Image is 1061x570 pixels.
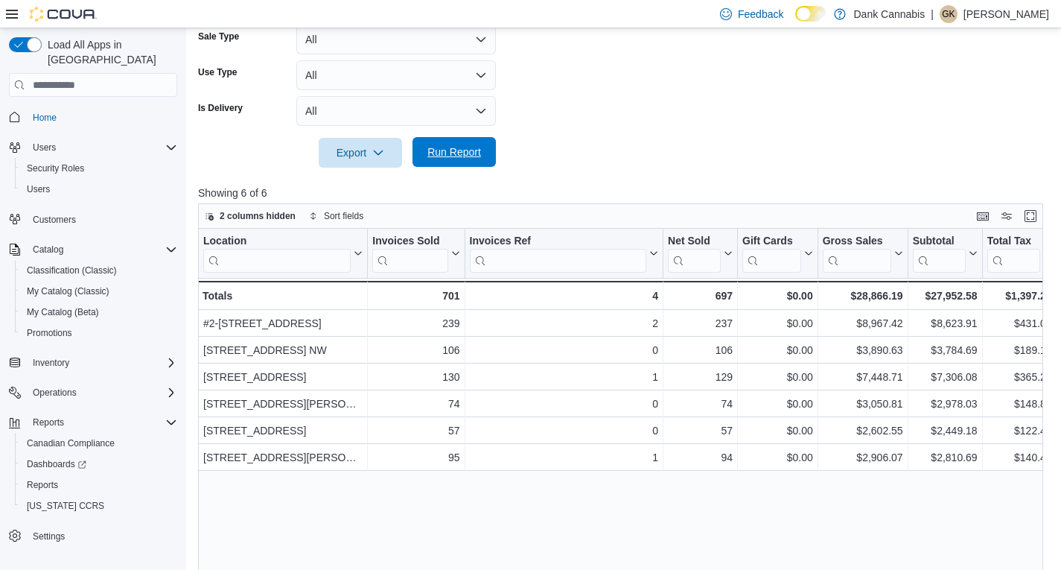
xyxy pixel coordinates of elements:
button: My Catalog (Beta) [15,302,183,323]
span: Security Roles [27,162,84,174]
button: Enter fullscreen [1022,207,1039,225]
a: Canadian Compliance [21,434,121,452]
button: Export [319,138,402,168]
div: 57 [668,422,733,440]
span: Promotions [21,324,177,342]
button: Customers [3,209,183,230]
div: Net Sold [668,235,721,249]
span: [US_STATE] CCRS [27,500,104,512]
div: 701 [372,287,459,305]
div: [STREET_ADDRESS][PERSON_NAME] [203,395,363,413]
span: Operations [27,384,177,402]
div: $189.16 [987,341,1052,359]
div: 106 [372,341,459,359]
div: Net Sold [668,235,721,273]
div: $2,810.69 [913,449,978,466]
div: 0 [470,341,658,359]
a: Classification (Classic) [21,262,123,279]
a: Home [27,109,63,127]
button: Reports [27,414,70,431]
span: Sort fields [324,210,363,222]
button: Gift Cards [742,235,813,273]
div: $27,952.58 [913,287,978,305]
label: Sale Type [198,31,239,42]
span: Users [27,183,50,195]
button: Operations [27,384,83,402]
div: #2-[STREET_ADDRESS] [203,314,363,332]
span: Dashboards [27,458,86,470]
span: Reports [27,414,177,431]
p: Showing 6 of 6 [198,186,1051,200]
a: Settings [27,528,71,545]
div: Invoices Sold [372,235,447,249]
div: Gurpreet Kalkat [940,5,958,23]
button: Settings [3,525,183,547]
div: 2 [470,314,658,332]
span: My Catalog (Classic) [21,282,177,300]
div: Gross Sales [823,235,891,273]
span: Reports [21,476,177,494]
button: Location [203,235,363,273]
a: [US_STATE] CCRS [21,497,110,515]
span: Feedback [738,7,783,22]
div: Total Tax [987,235,1040,249]
p: Dank Cannabis [853,5,925,23]
span: Classification (Classic) [21,262,177,279]
span: Reports [27,479,58,491]
div: 74 [372,395,459,413]
a: My Catalog (Classic) [21,282,115,300]
span: Home [33,112,57,124]
div: [STREET_ADDRESS] [203,368,363,386]
button: Run Report [412,137,496,167]
img: Cova [30,7,97,22]
span: Customers [33,214,76,226]
div: 1 [470,368,658,386]
button: Keyboard shortcuts [974,207,992,225]
div: Invoices Sold [372,235,447,273]
div: $0.00 [742,314,813,332]
button: Subtotal [913,235,978,273]
span: Canadian Compliance [27,437,115,449]
button: Inventory [27,354,75,372]
div: 129 [668,368,733,386]
button: [US_STATE] CCRS [15,495,183,516]
span: Security Roles [21,159,177,177]
span: Reports [33,417,64,428]
div: 95 [372,449,459,466]
div: 697 [668,287,733,305]
a: Customers [27,211,82,229]
div: $1,397.26 [987,287,1052,305]
button: Reports [15,475,183,495]
button: My Catalog (Classic) [15,281,183,302]
div: 237 [668,314,733,332]
div: $2,978.03 [913,395,978,413]
button: Promotions [15,323,183,343]
button: Invoices Sold [372,235,459,273]
span: Promotions [27,327,72,339]
div: [STREET_ADDRESS] [203,422,363,440]
div: $148.88 [987,395,1052,413]
span: My Catalog (Beta) [27,306,99,318]
button: Catalog [3,239,183,260]
button: Classification (Classic) [15,260,183,281]
div: Subtotal [913,235,966,249]
div: $8,623.91 [913,314,978,332]
button: Sort fields [303,207,369,225]
span: My Catalog (Classic) [27,285,109,297]
div: $28,866.19 [823,287,903,305]
div: Location [203,235,351,273]
div: [STREET_ADDRESS] NW [203,341,363,359]
div: 94 [668,449,733,466]
span: Home [27,107,177,126]
div: $2,449.18 [913,422,978,440]
div: 130 [372,368,459,386]
div: Location [203,235,351,249]
button: Display options [998,207,1016,225]
div: Gift Cards [742,235,801,249]
div: $0.00 [742,395,813,413]
span: Catalog [27,241,177,259]
div: 57 [372,422,459,440]
span: Washington CCRS [21,497,177,515]
div: 106 [668,341,733,359]
button: 2 columns hidden [199,207,302,225]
